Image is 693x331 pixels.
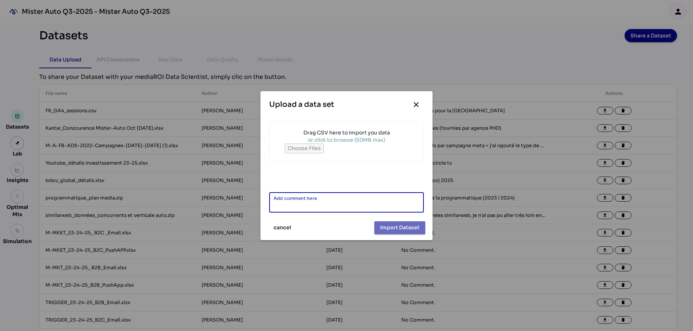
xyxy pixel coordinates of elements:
div: or click to browse (50MB max) [285,136,409,144]
div: Drag CSV here to import you data [285,129,409,136]
span: cancel [274,223,291,232]
i: close [412,100,421,109]
span: Import Dataset [380,223,419,232]
div: Upload a data set [269,100,334,110]
input: Add comment here [274,192,419,213]
button: cancel [268,221,297,234]
button: Import Dataset [374,221,425,234]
